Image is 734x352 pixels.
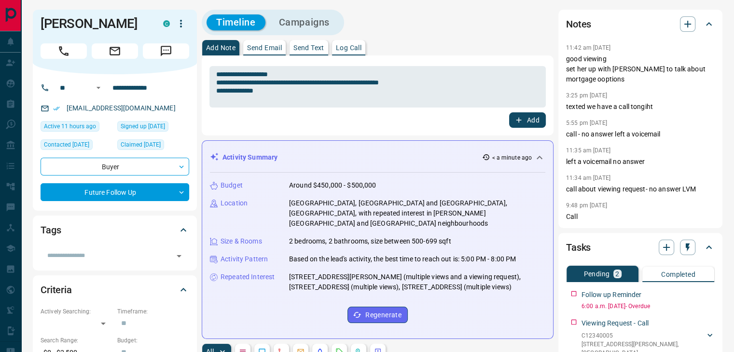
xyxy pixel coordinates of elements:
[566,212,715,222] p: Call
[163,20,170,27] div: condos.ca
[41,16,149,31] h1: [PERSON_NAME]
[566,184,715,194] p: call about viewing request- no answer LVM
[41,121,112,135] div: Sun Aug 17 2025
[53,105,60,112] svg: Email Verified
[206,44,235,51] p: Add Note
[583,271,609,277] p: Pending
[289,236,451,246] p: 2 bedrooms, 2 bathrooms, size between 500-699 sqft
[121,122,165,131] span: Signed up [DATE]
[269,14,339,30] button: Campaigns
[247,44,282,51] p: Send Email
[566,147,610,154] p: 11:35 am [DATE]
[221,180,243,190] p: Budget
[566,54,715,84] p: good viewing set her up with [PERSON_NAME] to talk about mortgage ooptions
[566,13,715,36] div: Notes
[289,272,545,292] p: [STREET_ADDRESS][PERSON_NAME] (multiple views and a viewing request), [STREET_ADDRESS] (multiple ...
[661,271,695,278] p: Completed
[117,121,189,135] div: Sun May 12 2024
[566,175,610,181] p: 11:34 am [DATE]
[41,183,189,201] div: Future Follow Up
[210,149,545,166] div: Activity Summary< a minute ago
[566,92,607,99] p: 3:25 pm [DATE]
[582,290,641,300] p: Follow up Reminder
[289,180,376,190] p: Around $450,000 - $500,000
[566,120,607,126] p: 5:55 pm [DATE]
[117,307,189,316] p: Timeframe:
[41,278,189,301] div: Criteria
[221,236,262,246] p: Size & Rooms
[92,43,138,59] span: Email
[207,14,265,30] button: Timeline
[289,198,545,229] p: [GEOGRAPHIC_DATA], [GEOGRAPHIC_DATA] and [GEOGRAPHIC_DATA], [GEOGRAPHIC_DATA], with repeated inte...
[41,158,189,176] div: Buyer
[41,43,87,59] span: Call
[44,140,89,149] span: Contacted [DATE]
[566,102,715,112] p: texted we have a call tongiht
[347,307,408,323] button: Regenerate
[566,202,607,209] p: 9:48 pm [DATE]
[492,153,532,162] p: < a minute ago
[336,44,361,51] p: Log Call
[121,140,161,149] span: Claimed [DATE]
[117,139,189,153] div: Mon Nov 25 2024
[221,272,275,282] p: Repeated Interest
[93,82,104,94] button: Open
[41,222,61,238] h2: Tags
[41,282,72,298] h2: Criteria
[41,139,112,153] div: Tue Aug 05 2025
[143,43,189,59] span: Message
[582,302,715,311] p: 6:00 a.m. [DATE] - Overdue
[221,198,248,208] p: Location
[582,318,649,328] p: Viewing Request - Call
[41,336,112,345] p: Search Range:
[117,336,189,345] p: Budget:
[44,122,96,131] span: Active 11 hours ago
[566,236,715,259] div: Tasks
[566,129,715,139] p: call - no answer left a voicemail
[172,249,186,263] button: Open
[566,240,591,255] h2: Tasks
[67,104,176,112] a: [EMAIL_ADDRESS][DOMAIN_NAME]
[566,16,591,32] h2: Notes
[41,307,112,316] p: Actively Searching:
[222,152,277,162] p: Activity Summary
[615,271,619,277] p: 2
[566,157,715,167] p: left a voicemail no answer
[221,254,268,264] p: Activity Pattern
[289,254,516,264] p: Based on the lead's activity, the best time to reach out is: 5:00 PM - 8:00 PM
[293,44,324,51] p: Send Text
[582,331,705,340] p: C12340005
[41,218,189,242] div: Tags
[509,112,546,128] button: Add
[566,44,610,51] p: 11:42 am [DATE]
